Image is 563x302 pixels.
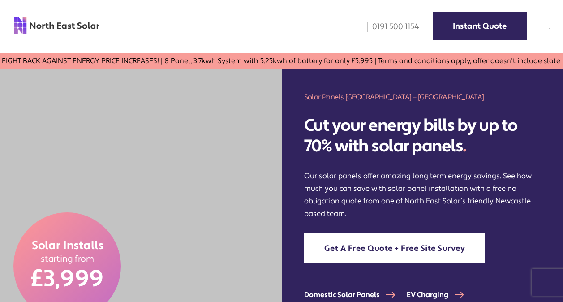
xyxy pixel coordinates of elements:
a: EV Charging [407,290,475,299]
img: phone icon [367,22,368,32]
span: £3,999 [31,264,104,294]
h1: Solar Panels [GEOGRAPHIC_DATA] – [GEOGRAPHIC_DATA] [304,92,541,102]
span: . [463,135,466,157]
h2: Cut your energy bills by up to 70% with solar panels [304,116,541,156]
a: Get A Free Quote + Free Site Survey [304,233,486,263]
img: north east solar logo [13,16,100,35]
p: Our solar panels offer amazing long term energy savings. See how much you can save with solar pan... [304,170,541,220]
img: menu icon [549,28,550,29]
a: 0191 500 1154 [361,22,419,32]
span: starting from [40,253,94,264]
span: Solar Installs [31,238,103,254]
a: Instant Quote [433,12,527,40]
a: Domestic Solar Panels [304,290,407,299]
